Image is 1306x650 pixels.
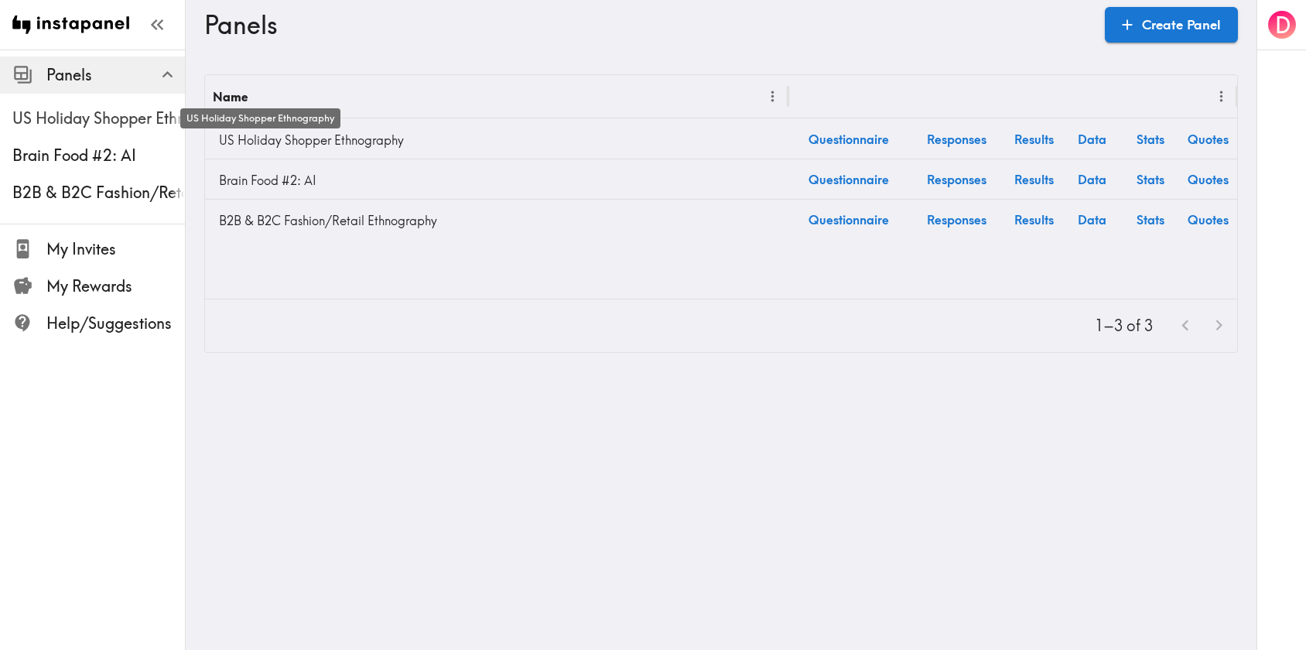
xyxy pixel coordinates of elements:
button: D [1267,9,1297,40]
a: Results [1005,119,1063,159]
a: Responses [908,200,1005,239]
span: Panels [46,64,185,86]
a: Questionnaire [788,159,908,199]
a: Stats [1121,200,1179,239]
h3: Panels [204,10,1092,39]
span: My Invites [46,238,185,260]
a: Responses [908,159,1005,199]
button: Sort [249,84,273,108]
a: Questionnaire [788,119,908,159]
div: Name [213,89,248,104]
a: Data [1063,119,1121,159]
a: Questionnaire [788,200,908,239]
a: Create Panel [1105,7,1238,43]
span: Help/Suggestions [46,313,185,334]
a: Stats [1121,119,1179,159]
a: B2B & B2C Fashion/Retail Ethnography [213,205,781,236]
a: Data [1063,200,1121,239]
a: Results [1005,200,1063,239]
button: Menu [761,84,785,108]
button: Sort [798,84,822,108]
a: Responses [908,119,1005,159]
a: Quotes [1179,119,1237,159]
span: B2B & B2C Fashion/Retail Ethnography [12,182,185,204]
a: Results [1005,159,1063,199]
button: Menu [1209,84,1233,108]
a: US Holiday Shopper Ethnography [213,125,781,156]
span: Brain Food #2: AI [12,145,185,166]
a: Data [1063,159,1121,199]
span: US Holiday Shopper Ethnography [12,108,185,129]
a: Brain Food #2: AI [213,165,781,196]
div: US Holiday Shopper Ethnography [180,108,340,128]
a: Stats [1121,159,1179,199]
a: Quotes [1179,200,1237,239]
span: D [1275,12,1291,39]
span: My Rewards [46,275,185,297]
a: Quotes [1179,159,1237,199]
p: 1–3 of 3 [1095,315,1153,337]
